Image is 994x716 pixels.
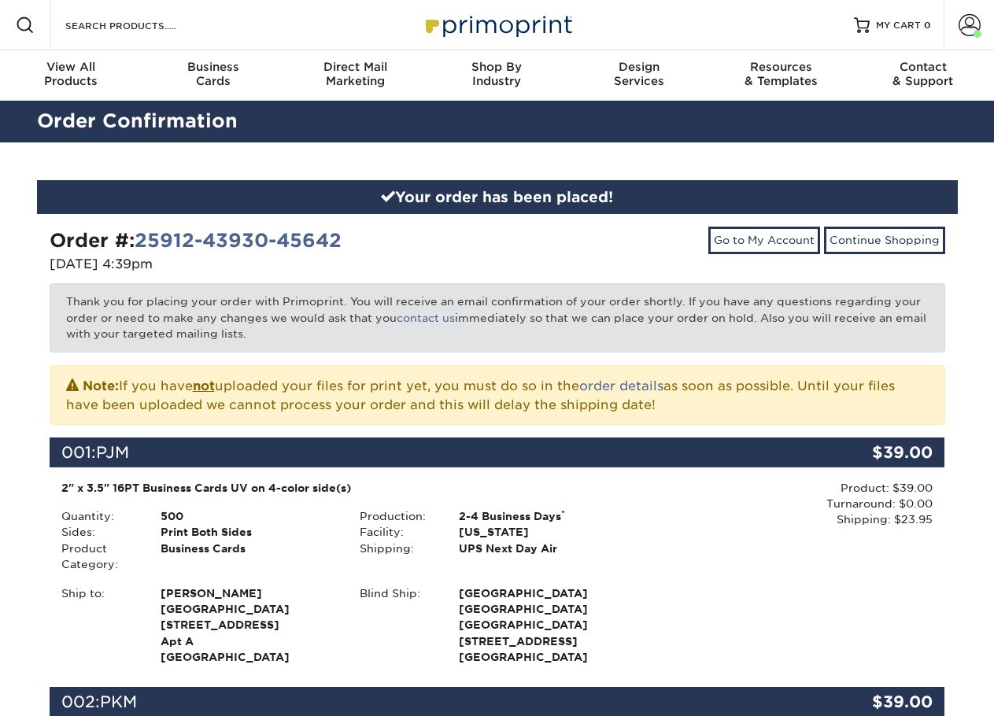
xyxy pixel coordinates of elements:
span: [GEOGRAPHIC_DATA] [GEOGRAPHIC_DATA] [459,601,634,633]
div: Ship to: [50,585,149,666]
p: [DATE] 4:39pm [50,255,486,274]
a: Resources& Templates [710,50,852,101]
div: Product Category: [50,541,149,573]
div: 500 [149,508,348,524]
div: UPS Next Day Air [447,541,646,556]
div: Facility: [348,524,447,540]
strong: Note: [83,378,119,393]
div: Quantity: [50,508,149,524]
div: 001: [50,437,796,467]
span: [PERSON_NAME] [161,585,336,601]
div: $39.00 [796,437,945,467]
div: Your order has been placed! [37,180,958,215]
span: [GEOGRAPHIC_DATA] [459,585,634,601]
div: Sides: [50,524,149,540]
a: DesignServices [568,50,710,101]
div: [US_STATE] [447,524,646,540]
span: PKM [100,692,137,711]
a: Continue Shopping [824,227,945,253]
span: 0 [924,20,931,31]
b: not [193,378,215,393]
a: Shop ByIndustry [426,50,567,101]
a: 25912-43930-45642 [135,229,342,252]
input: SEARCH PRODUCTS..... [64,16,217,35]
span: [GEOGRAPHIC_DATA] [161,601,336,617]
div: & Templates [710,60,852,88]
div: Product: $39.00 Turnaround: $0.00 Shipping: $23.95 [646,480,933,528]
div: Business Cards [149,541,348,573]
span: Apt A [161,633,336,649]
a: Direct MailMarketing [284,50,426,101]
div: Industry [426,60,567,88]
a: Go to My Account [708,227,820,253]
span: Shop By [426,60,567,74]
div: 2" x 3.5" 16PT Business Cards UV on 4-color side(s) [61,480,635,496]
p: If you have uploaded your files for print yet, you must do so in the as soon as possible. Until y... [66,375,929,415]
a: Contact& Support [852,50,994,101]
img: Primoprint [419,8,576,42]
div: & Support [852,60,994,88]
div: Cards [142,60,283,88]
strong: [GEOGRAPHIC_DATA] [459,585,634,664]
span: Direct Mail [284,60,426,74]
div: Shipping: [348,541,447,556]
div: Print Both Sides [149,524,348,540]
div: Services [568,60,710,88]
span: [STREET_ADDRESS] [161,617,336,633]
div: 2-4 Business Days [447,508,646,524]
p: Thank you for placing your order with Primoprint. You will receive an email confirmation of your ... [50,283,945,352]
span: Contact [852,60,994,74]
div: Production: [348,508,447,524]
a: BusinessCards [142,50,283,101]
strong: [GEOGRAPHIC_DATA] [161,585,336,664]
div: Marketing [284,60,426,88]
span: Design [568,60,710,74]
span: MY CART [876,19,921,32]
span: [STREET_ADDRESS] [459,633,634,649]
span: Resources [710,60,852,74]
span: PJM [96,443,129,462]
a: order details [579,378,663,393]
h2: Order Confirmation [25,107,970,136]
a: contact us [397,312,455,324]
strong: Order #: [50,229,342,252]
span: Business [142,60,283,74]
div: Blind Ship: [348,585,447,666]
